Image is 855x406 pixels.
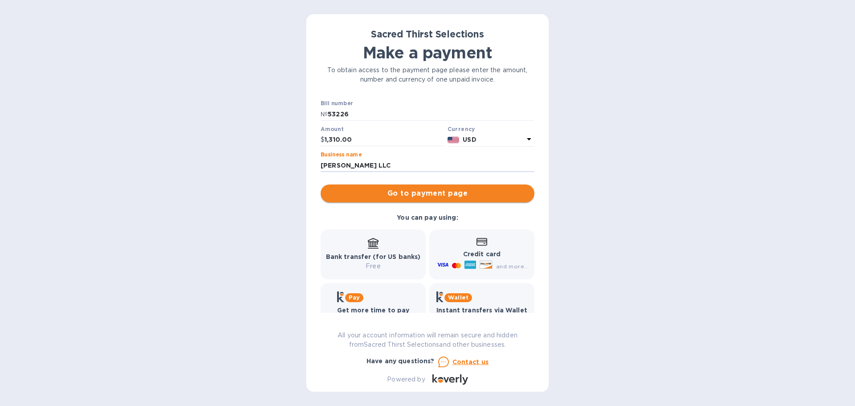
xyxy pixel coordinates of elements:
b: Get more time to pay [337,307,410,314]
h1: Make a payment [321,43,534,62]
b: Have any questions? [366,357,435,365]
b: Wallet [448,294,468,301]
label: Bill number [321,101,353,107]
b: Bank transfer (for US banks) [326,253,421,260]
input: Enter bill number [328,107,534,121]
button: Go to payment page [321,185,534,202]
b: Currency [448,126,475,132]
p: To obtain access to the payment page please enter the amount, number and currency of one unpaid i... [321,66,534,84]
span: and more... [496,263,529,270]
input: Enter business name [321,159,534,172]
p: All your account information will remain secure and hidden from Sacred Thirst Selections and othe... [321,331,534,349]
u: Contact us [452,358,489,365]
b: USD [463,136,476,143]
p: $ [321,135,325,144]
label: Amount [321,127,343,132]
b: Credit card [463,250,501,258]
p: Powered by [387,375,425,384]
b: Sacred Thirst Selections [371,29,484,40]
p: Free [326,262,421,271]
b: You can pay using: [397,214,458,221]
label: Business name [321,152,362,158]
p: № [321,110,328,119]
img: USD [448,137,460,143]
input: 0.00 [325,133,444,147]
b: Pay [349,294,360,301]
b: Instant transfers via Wallet [436,307,527,314]
span: Go to payment page [328,188,527,199]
